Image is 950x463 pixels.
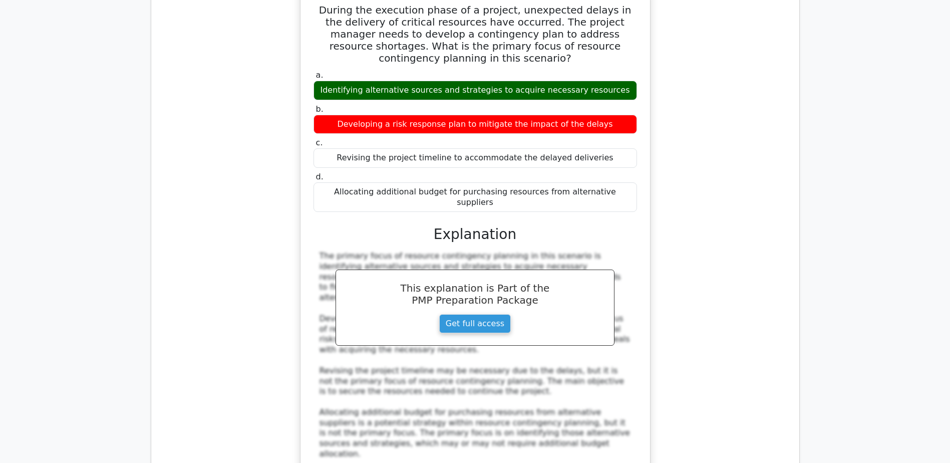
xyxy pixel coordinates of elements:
span: d. [316,172,324,181]
span: b. [316,104,324,114]
div: Allocating additional budget for purchasing resources from alternative suppliers [313,182,637,212]
div: Developing a risk response plan to mitigate the impact of the delays [313,115,637,134]
div: The primary focus of resource contingency planning in this scenario is identifying alternative so... [320,251,631,459]
h3: Explanation [320,226,631,243]
span: a. [316,70,324,80]
div: Revising the project timeline to accommodate the delayed deliveries [313,148,637,168]
div: Identifying alternative sources and strategies to acquire necessary resources [313,81,637,100]
a: Get full access [439,314,511,333]
span: c. [316,138,323,147]
h5: During the execution phase of a project, unexpected delays in the delivery of critical resources ... [312,4,638,64]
